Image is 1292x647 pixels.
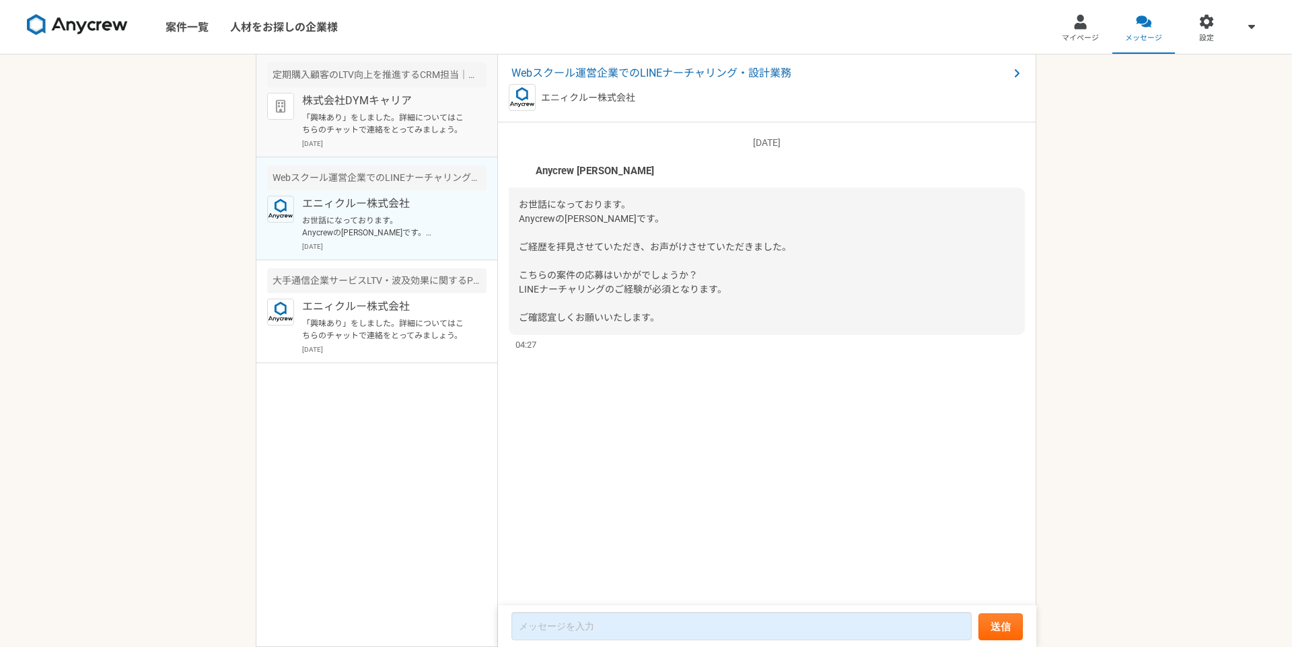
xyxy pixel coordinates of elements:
[267,165,487,190] div: Webスクール運営企業でのLINEナーチャリング・設計業務
[302,241,487,252] p: [DATE]
[519,199,791,323] span: お世話になっております。 Anycrewの[PERSON_NAME]です。 ご経歴を拝見させていただき、お声がけさせていただきました。 こちらの案件の応募はいかがでしょうか？ LINEナーチャリ...
[515,338,536,351] span: 04:27
[267,268,487,293] div: 大手通信企業サービスLTV・波及効果に関するPMO・分析業務支援
[511,65,1009,81] span: Webスクール運営企業でのLINEナーチャリング・設計業務
[267,299,294,326] img: logo_text_blue_01.png
[978,613,1023,640] button: 送信
[27,14,128,36] img: 8DqYSo04kwAAAAASUVORK5CYII=
[302,317,468,342] p: 「興味あり」をしました。詳細についてはこちらのチャットで連絡をとってみましょう。
[302,196,468,212] p: エニィクルー株式会社
[302,215,468,239] p: お世話になっております。 Anycrewの[PERSON_NAME]です。 ご経歴を拝見させていただき、お声がけさせていただきました。 こちらの案件の応募はいかがでしょうか？ LINEナーチャリ...
[302,112,468,136] p: 「興味あり」をしました。詳細についてはこちらのチャットで連絡をとってみましょう。
[267,63,487,87] div: 定期購入顧客のLTV向上を推進するCRM担当｜週3〜5日稼働
[1125,33,1162,44] span: メッセージ
[267,196,294,223] img: logo_text_blue_01.png
[267,93,294,120] img: default_org_logo-42cde973f59100197ec2c8e796e4974ac8490bb5b08a0eb061ff975e4574aa76.png
[1199,33,1214,44] span: 設定
[536,163,654,178] span: Anycrew [PERSON_NAME]
[541,91,635,105] p: エニィクルー株式会社
[302,139,487,149] p: [DATE]
[509,136,1025,150] p: [DATE]
[302,299,468,315] p: エニィクルー株式会社
[1062,33,1099,44] span: マイページ
[302,93,468,109] p: 株式会社DYMキャリア
[509,161,529,181] img: S__5267474.jpg
[302,344,487,354] p: [DATE]
[509,84,536,111] img: logo_text_blue_01.png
